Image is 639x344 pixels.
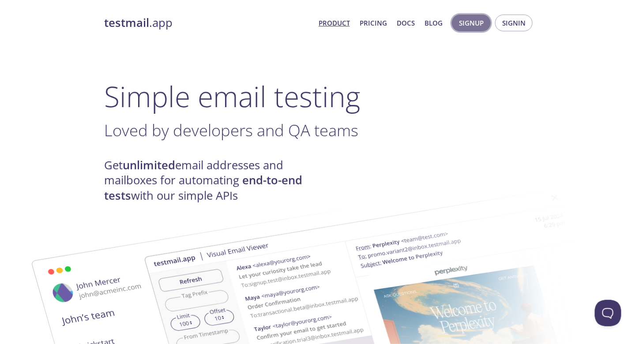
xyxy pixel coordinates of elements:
[319,17,350,29] a: Product
[502,17,526,29] span: Signin
[104,158,319,203] h4: Get email addresses and mailboxes for automating with our simple APIs
[104,15,149,30] strong: testmail
[595,300,621,326] iframe: Help Scout Beacon - Open
[495,15,533,31] button: Signin
[425,17,443,29] a: Blog
[104,15,312,30] a: testmail.app
[360,17,387,29] a: Pricing
[397,17,415,29] a: Docs
[452,15,491,31] button: Signup
[104,79,535,113] h1: Simple email testing
[123,157,175,173] strong: unlimited
[459,17,484,29] span: Signup
[104,119,358,141] span: Loved by developers and QA teams
[104,172,302,203] strong: end-to-end tests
